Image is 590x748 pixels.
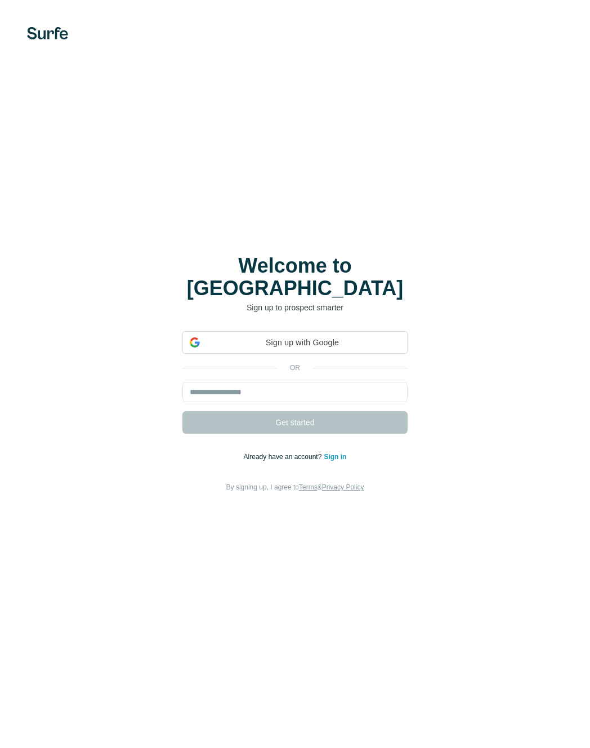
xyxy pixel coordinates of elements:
span: Already have an account? [244,453,324,461]
a: Privacy Policy [322,483,364,491]
h1: Welcome to [GEOGRAPHIC_DATA] [182,255,408,300]
a: Sign in [324,453,346,461]
span: Sign up with Google [204,337,400,349]
div: Sign up with Google [182,331,408,354]
a: Terms [299,483,318,491]
span: By signing up, I agree to & [226,483,364,491]
img: Surfe's logo [27,27,68,39]
p: Sign up to prospect smarter [182,302,408,313]
p: or [277,363,313,373]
